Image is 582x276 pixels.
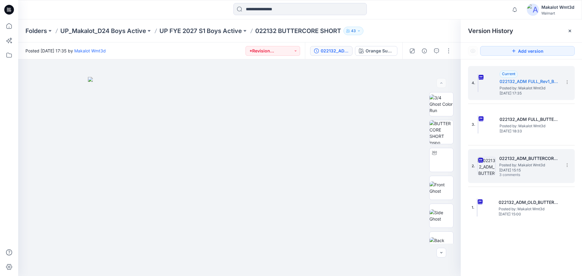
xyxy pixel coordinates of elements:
[355,46,397,56] button: Orange Sunshine Heather (Double Dye)
[477,157,496,175] img: 022132_ADM_BUTTERCORE SHORT
[472,205,474,210] span: 1.
[500,123,560,129] span: Posted by: Makalot Wmt3d
[159,27,242,35] a: UP FYE 2027 S1 Boys Active
[499,173,542,178] span: 3 comments
[500,116,560,123] h5: 022132_ADM FULL_BUTTERCORE SHORT
[500,85,560,91] span: Posted by: Makalot Wmt3d
[468,46,478,56] button: Show Hidden Versions
[499,155,560,162] h5: 022132_ADM_BUTTERCORE SHORT
[472,80,475,86] span: 4.
[499,199,559,206] h5: 022132_ADM_OLD_BUTTERCORE SHORT
[567,28,572,33] button: Close
[478,74,478,92] img: 022132_ADM FULL_Rev1_BUTTERCORE SHORT
[541,4,574,11] div: Makalot Wmt3d
[468,27,513,35] span: Version History
[500,91,560,95] span: [DATE] 17:35
[499,212,559,216] span: [DATE] 15:00
[420,46,429,56] button: Details
[25,27,47,35] a: Folders
[499,162,560,168] span: Posted by: Makalot Wmt3d
[60,27,146,35] a: UP_Makalot_D24 Boys Active
[472,163,475,169] span: 2.
[351,28,356,34] p: 43
[500,129,560,133] span: [DATE] 18:33
[478,115,478,134] img: 022132_ADM FULL_BUTTERCORE SHORT
[477,198,495,217] img: 022132_ADM_OLD_BUTTERCORE SHORT
[430,95,453,114] img: 3/4 Ghost Color Run
[472,122,475,127] span: 3.
[310,46,353,56] button: 022132_ADM FULL_Rev1_BUTTERCORE SHORT
[321,48,349,54] div: 022132_ADM FULL_Rev1_BUTTERCORE SHORT
[502,71,515,76] span: Current
[430,181,453,194] img: Front Ghost
[430,237,453,250] img: Back Ghost
[480,46,575,56] button: Add version
[527,4,539,16] img: avatar
[74,48,106,53] a: Makalot Wmt3d
[499,206,559,212] span: Posted by: Makalot Wmt3d
[255,27,341,35] p: 022132 BUTTERCORE SHORT
[366,48,393,54] div: Orange Sunshine Heather (Double Dye)
[343,27,363,35] button: 43
[541,11,574,15] div: Walmart
[499,168,560,172] span: [DATE] 15:15
[25,48,106,54] span: Posted [DATE] 17:35 by
[430,120,453,144] img: BUTTERCORE SHORT inspo
[500,78,560,85] h5: 022132_ADM FULL_Rev1_BUTTERCORE SHORT
[430,209,453,222] img: Side Ghost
